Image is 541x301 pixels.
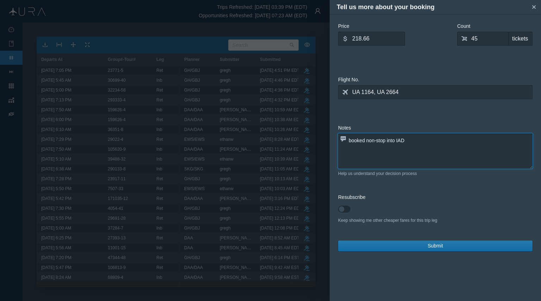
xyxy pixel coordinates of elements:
div: Help us understand your decision process [338,170,533,177]
span: Price [338,23,349,29]
div: Keep showing me other cheaper fares for this trip leg [338,217,533,224]
button: Close [529,2,539,12]
span: Notes [338,125,351,131]
button: Submit [338,240,533,251]
span: Flight No. [338,77,359,82]
span: Resubscribe [338,194,366,200]
div: tickets [509,32,533,46]
span: Count [457,23,470,29]
h4: Tell us more about your booking [337,2,529,12]
span: Submit [428,242,443,250]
